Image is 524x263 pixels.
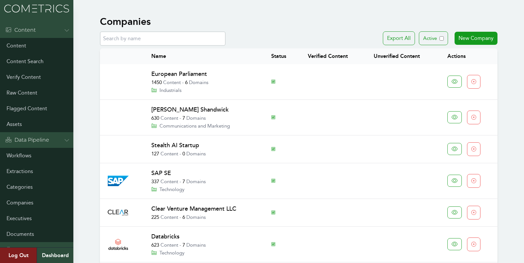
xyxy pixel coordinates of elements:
[151,250,184,256] a: Technology
[151,79,162,85] span: 1450
[151,186,184,192] a: Technology
[151,179,159,184] span: 337
[263,48,300,64] th: Status
[179,115,181,121] span: -
[182,179,185,184] span: 7
[108,176,129,186] img: Company Logo
[151,114,255,122] p: Content Domains
[108,115,129,120] img: Company Logo
[182,115,185,121] span: 7
[151,150,255,158] p: Content Domains
[423,34,437,42] p: Active
[179,151,181,157] span: -
[151,214,159,220] span: 225
[108,238,129,250] img: Company Logo
[5,26,36,34] div: Content
[455,32,497,45] a: New Company
[100,31,226,46] input: Search by name
[179,179,181,184] span: -
[179,214,181,220] span: -
[151,87,181,93] a: Industrials
[143,48,263,64] th: Name
[151,70,207,78] a: European Parliament
[179,242,181,248] span: -
[182,242,185,248] span: 7
[151,241,255,249] p: Content Domains
[182,151,185,157] span: 0
[151,106,229,113] a: [PERSON_NAME] Shandwick
[440,48,497,64] th: Actions
[182,214,185,220] span: 6
[151,169,171,177] a: SAP SE
[151,178,255,185] p: Content Domains
[151,151,159,157] span: 127
[5,246,32,254] div: Admin
[37,248,73,263] a: Dashboard
[151,79,255,86] p: Content Domains
[151,242,159,248] span: 623
[151,233,179,240] a: Databricks
[182,79,184,85] span: -
[100,16,151,27] h1: Companies
[185,79,188,85] span: 6
[300,48,366,64] th: Verified Content
[5,136,49,144] div: Data Pipeline
[108,210,129,216] img: Company Logo
[151,205,236,212] a: Clear Venture Management LLC
[151,115,159,121] span: 630
[151,213,255,221] p: Content Domains
[383,31,415,45] button: Export All
[151,142,199,149] a: Stealth AI Startup
[366,48,439,64] th: Unverified Content
[151,123,230,129] a: Communications and Marketing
